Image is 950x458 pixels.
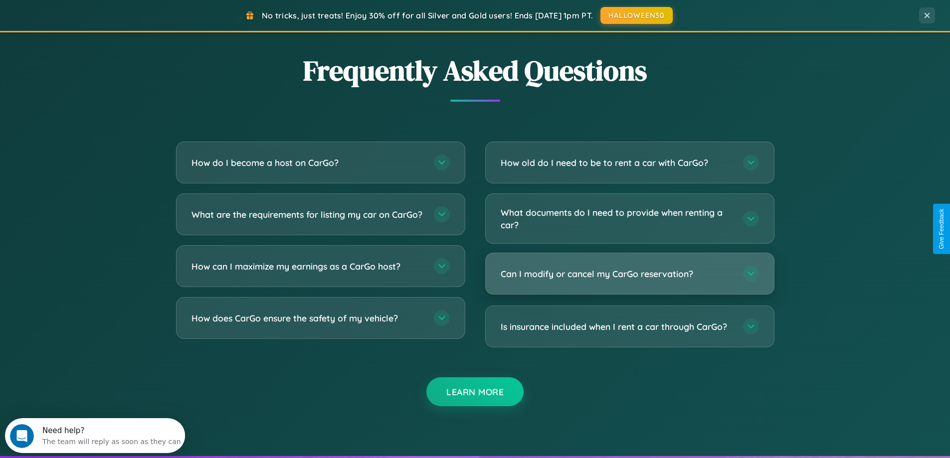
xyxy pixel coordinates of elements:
[5,418,185,453] iframe: Intercom live chat discovery launcher
[176,51,774,90] h2: Frequently Asked Questions
[501,156,733,169] h3: How old do I need to be to rent a car with CarGo?
[262,10,593,20] span: No tricks, just treats! Enjoy 30% off for all Silver and Gold users! Ends [DATE] 1pm PT.
[191,312,424,324] h3: How does CarGo ensure the safety of my vehicle?
[938,209,945,249] div: Give Feedback
[501,206,733,231] h3: What documents do I need to provide when renting a car?
[37,8,176,16] div: Need help?
[501,268,733,280] h3: Can I modify or cancel my CarGo reservation?
[10,424,34,448] iframe: Intercom live chat
[191,260,424,273] h3: How can I maximize my earnings as a CarGo host?
[426,377,524,406] button: Learn More
[4,4,186,31] div: Open Intercom Messenger
[600,7,673,24] button: HALLOWEEN30
[191,208,424,221] h3: What are the requirements for listing my car on CarGo?
[501,320,733,333] h3: Is insurance included when I rent a car through CarGo?
[191,156,424,169] h3: How do I become a host on CarGo?
[37,16,176,27] div: The team will reply as soon as they can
